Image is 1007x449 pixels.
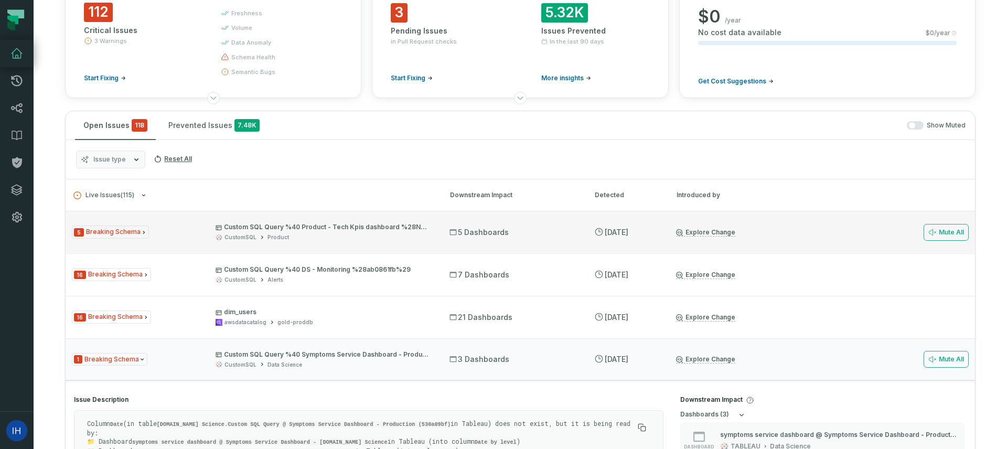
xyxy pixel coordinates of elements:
[73,191,134,199] span: Live Issues ( 115 )
[231,38,271,47] span: data anomaly
[84,25,202,36] div: Critical Issues
[595,190,658,200] div: Detected
[224,318,266,326] div: awsdatacatalog
[72,268,151,281] span: Issue Type
[84,74,126,82] a: Start Fixing
[680,411,729,419] h5: dashboard s ( 3 )
[216,350,431,359] p: Custom SQL Query %40 Symptoms Service Dashboard - Production %28530a09bf%29
[475,439,517,445] code: Date by level
[231,24,252,32] span: volume
[84,3,113,22] span: 112
[277,318,313,326] div: gold-proddb
[231,53,275,61] span: schema health
[267,276,283,284] div: Alerts
[449,270,509,280] span: 7 Dashboards
[605,270,628,279] relative-time: Sep 6, 2025, 4:01 AM GMT+3
[72,353,147,366] span: Issue Type
[450,190,576,200] div: Downstream Impact
[132,119,147,132] span: critical issues and errors combined
[391,37,457,46] span: in Pull Request checks
[720,431,958,439] div: symptoms service dashboard @ Symptoms Service Dashboard - Production
[698,6,721,27] span: $ 0
[149,151,196,167] button: Reset All
[72,226,149,239] span: Issue Type
[216,223,431,231] p: Custom SQL Query %40 Product - Tech Kpis dashboard %28New 2025%29 %28b723186b%29
[231,68,275,76] span: semantic bugs
[6,420,27,441] img: avatar of Ido Horowitz
[449,354,509,365] span: 3 Dashboards
[93,155,126,164] span: Issue type
[157,421,451,427] code: [DOMAIN_NAME] Science.Custom SQL Query @ Symptoms Service Dashboard - Production (530a09bf)
[698,77,766,85] span: Get Cost Suggestions
[680,411,746,419] button: dashboards (3)
[216,308,431,316] p: dim_users
[224,233,256,241] div: CustomSQL
[391,74,425,82] span: Start Fixing
[76,151,145,168] button: Issue type
[74,395,663,404] h4: Issue Description
[541,26,650,36] div: Issues Prevented
[924,224,969,241] button: Mute All
[267,233,289,241] div: Product
[272,121,966,130] div: Show Muted
[676,228,735,237] a: Explore Change
[676,313,735,322] a: Explore Change
[926,29,950,37] span: $ 0 /year
[267,361,302,369] div: Data Science
[75,111,156,140] button: Open Issues
[680,395,967,404] h4: Downstream Impact
[550,37,604,46] span: In the last 90 days
[541,3,588,23] span: 5.32K
[74,228,84,237] span: Severity
[74,313,86,322] span: Severity
[449,227,509,238] span: 5 Dashboards
[676,355,735,364] a: Explore Change
[605,228,628,237] relative-time: Sep 6, 2025, 4:01 AM GMT+3
[74,355,82,364] span: Severity
[698,77,774,85] a: Get Cost Suggestions
[132,439,388,445] code: symptoms service dashboard @ Symptoms Service Dashboard - [DOMAIN_NAME] Science
[541,74,584,82] span: More insights
[698,27,781,38] span: No cost data available
[924,351,969,368] button: Mute All
[234,119,260,132] span: 7.48K
[84,74,119,82] span: Start Fixing
[110,421,123,427] code: Date
[73,191,431,199] button: Live Issues(115)
[449,312,512,323] span: 21 Dashboards
[605,355,628,364] relative-time: Sep 6, 2025, 4:01 AM GMT+3
[224,276,256,284] div: CustomSQL
[725,16,741,25] span: /year
[74,271,86,279] span: Severity
[391,26,499,36] div: Pending Issues
[224,361,256,369] div: CustomSQL
[391,74,433,82] a: Start Fixing
[72,311,151,324] span: Issue Type
[676,271,735,279] a: Explore Change
[216,265,431,274] p: Custom SQL Query %40 DS - Monitoring %28ab0861fb%29
[391,3,408,23] span: 3
[160,111,268,140] button: Prevented Issues
[231,9,262,17] span: freshness
[94,37,127,45] span: 3 Warnings
[677,190,771,200] div: Introduced by
[541,74,591,82] a: More insights
[605,313,628,322] relative-time: Sep 6, 2025, 4:01 AM GMT+3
